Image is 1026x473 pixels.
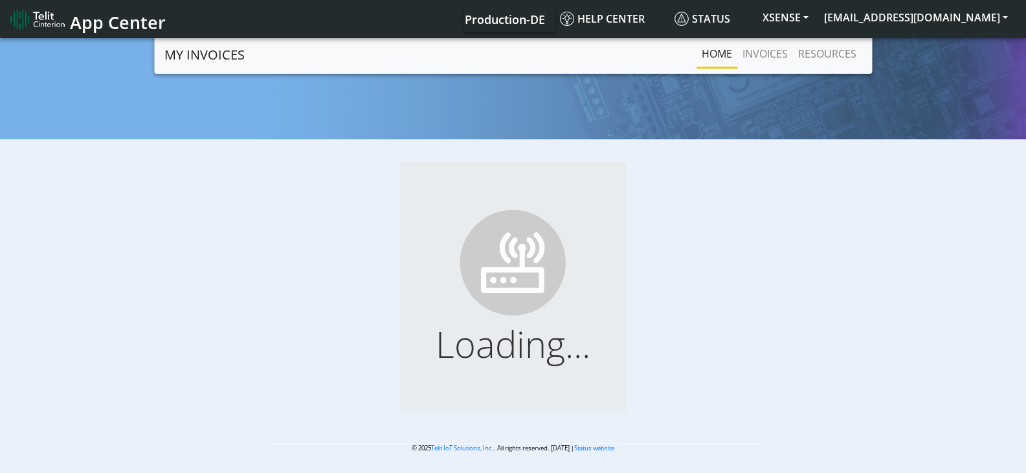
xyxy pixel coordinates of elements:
a: App Center [10,5,164,33]
img: ... [454,203,573,322]
h1: Loading... [421,322,606,366]
a: Telit IoT Solutions, Inc. [431,444,494,452]
img: logo-telit-cinterion-gw-new.png [10,9,65,30]
img: status.svg [675,12,689,26]
a: INVOICES [737,41,793,67]
span: Status [675,12,730,26]
a: Your current platform instance [464,6,544,32]
p: © 2025 . All rights reserved. [DATE] | [266,443,760,453]
a: MY INVOICES [164,42,245,68]
a: Home [697,41,737,67]
span: App Center [70,10,166,34]
button: [EMAIL_ADDRESS][DOMAIN_NAME] [816,6,1016,29]
img: knowledge.svg [560,12,574,26]
a: RESOURCES [793,41,862,67]
a: Status website [574,444,614,452]
a: Help center [555,6,669,32]
a: Status [669,6,755,32]
span: Help center [560,12,645,26]
button: XSENSE [755,6,816,29]
span: Production-DE [465,12,545,27]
